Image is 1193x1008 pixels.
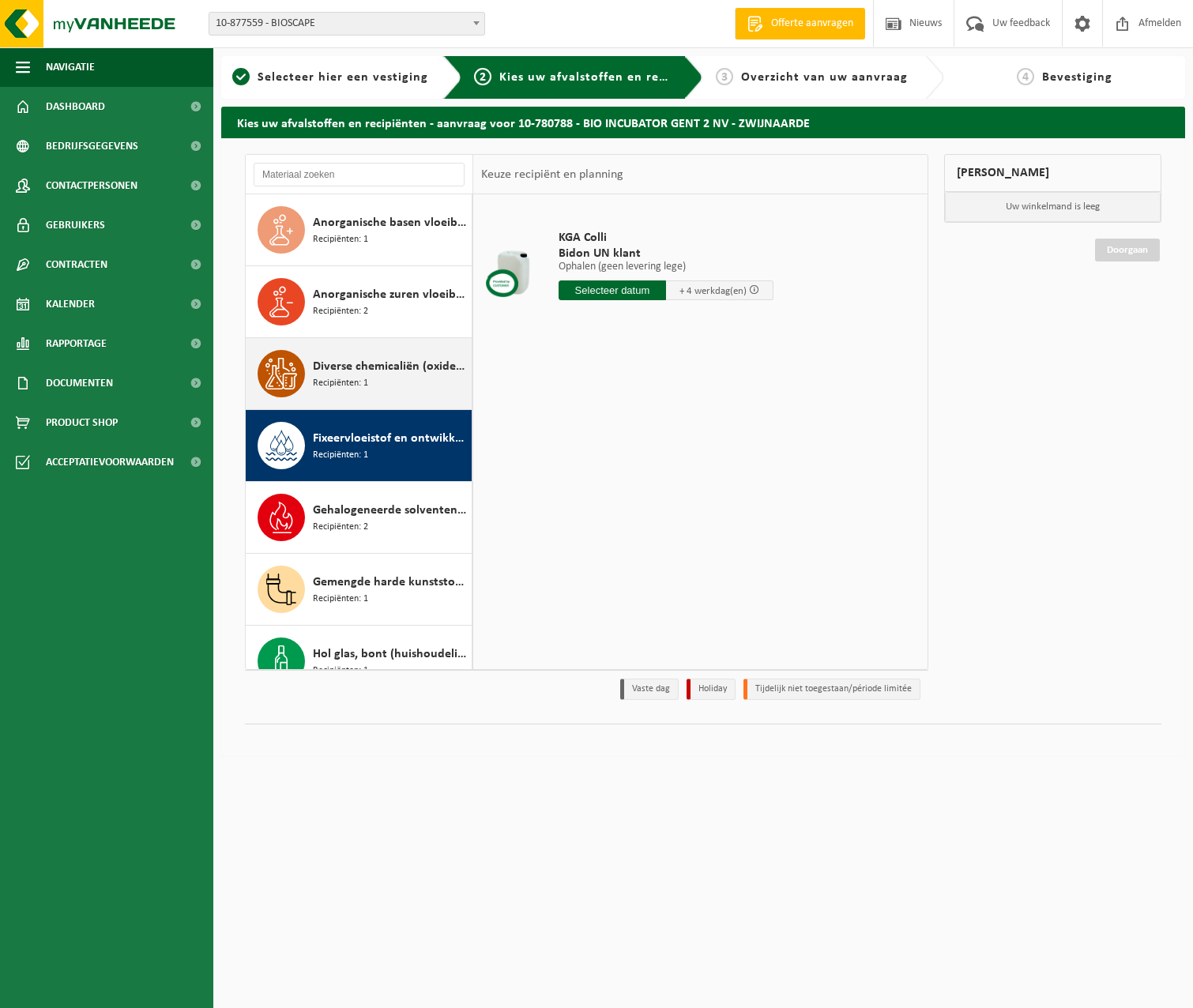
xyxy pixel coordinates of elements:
[313,357,468,376] span: Diverse chemicaliën (oxiderend)
[313,213,468,232] span: Anorganische basen vloeibaar in kleinverpakking
[313,645,468,664] span: Hol glas, bont (huishoudelijk)
[559,246,773,261] span: Bidon UN klant
[313,429,468,448] span: Fixeervloeistof en ontwikkelingsvloeistof gemengd
[246,410,472,482] button: Fixeervloeistof en ontwikkelingsvloeistof gemengd Recipiënten: 1
[559,280,666,300] input: Selecteer datum
[741,71,908,84] span: Overzicht van uw aanvraag
[473,155,631,194] div: Keuze recipiënt en planning
[313,376,368,391] span: Recipiënten: 1
[246,554,472,626] button: Gemengde harde kunststoffen (PE, PP en PVC), recycleerbaar (industrieel) Recipiënten: 1
[1095,239,1160,261] a: Doorgaan
[474,68,491,85] span: 2
[944,154,1161,192] div: [PERSON_NAME]
[1042,71,1112,84] span: Bevestiging
[246,482,472,554] button: Gehalogeneerde solventen in kleinverpakking Recipiënten: 2
[313,573,468,592] span: Gemengde harde kunststoffen (PE, PP en PVC), recycleerbaar (industrieel)
[716,68,733,85] span: 3
[246,626,472,698] button: Hol glas, bont (huishoudelijk) Recipiënten: 1
[209,13,484,35] span: 10-877559 - BIOSCAPE
[313,232,368,247] span: Recipiënten: 1
[679,286,747,296] span: + 4 werkdag(en)
[258,71,428,84] span: Selecteer hier een vestiging
[313,304,368,319] span: Recipiënten: 2
[945,192,1161,222] p: Uw winkelmand is leeg
[499,71,717,84] span: Kies uw afvalstoffen en recipiënten
[46,126,138,166] span: Bedrijfsgegevens
[735,8,865,39] a: Offerte aanvragen
[687,679,736,700] li: Holiday
[46,166,137,205] span: Contactpersonen
[46,403,118,442] span: Product Shop
[46,284,95,324] span: Kalender
[46,363,113,403] span: Documenten
[254,163,465,186] input: Materiaal zoeken
[246,266,472,338] button: Anorganische zuren vloeibaar in kleinverpakking Recipiënten: 2
[313,664,368,679] span: Recipiënten: 1
[232,68,250,85] span: 1
[313,501,468,520] span: Gehalogeneerde solventen in kleinverpakking
[313,285,468,304] span: Anorganische zuren vloeibaar in kleinverpakking
[46,87,105,126] span: Dashboard
[1017,68,1034,85] span: 4
[46,324,107,363] span: Rapportage
[246,194,472,266] button: Anorganische basen vloeibaar in kleinverpakking Recipiënten: 1
[46,47,95,87] span: Navigatie
[46,205,105,245] span: Gebruikers
[229,68,431,87] a: 1Selecteer hier een vestiging
[313,448,368,463] span: Recipiënten: 1
[743,679,920,700] li: Tijdelijk niet toegestaan/période limitée
[559,230,773,246] span: KGA Colli
[559,261,773,273] p: Ophalen (geen levering lege)
[209,12,485,36] span: 10-877559 - BIOSCAPE
[767,16,857,32] span: Offerte aanvragen
[46,442,174,482] span: Acceptatievoorwaarden
[313,592,368,607] span: Recipiënten: 1
[313,520,368,535] span: Recipiënten: 2
[46,245,107,284] span: Contracten
[620,679,679,700] li: Vaste dag
[221,107,1185,137] h2: Kies uw afvalstoffen en recipiënten - aanvraag voor 10-780788 - BIO INCUBATOR GENT 2 NV - ZWIJNAARDE
[246,338,472,410] button: Diverse chemicaliën (oxiderend) Recipiënten: 1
